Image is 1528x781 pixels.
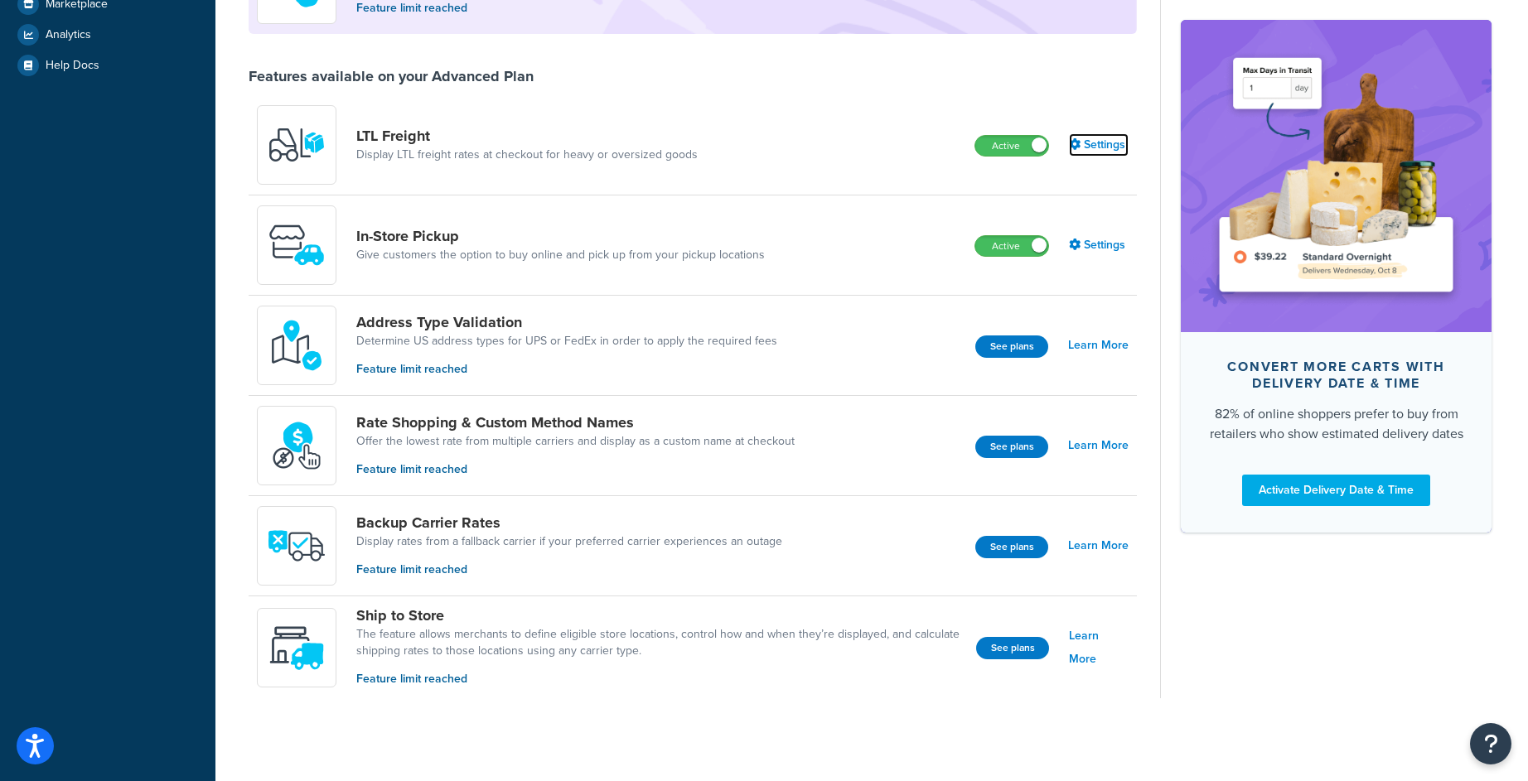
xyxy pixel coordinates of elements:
a: Help Docs [12,51,203,80]
a: Learn More [1068,334,1129,357]
div: Convert more carts with delivery date & time [1207,358,1465,391]
button: See plans [975,536,1048,558]
a: Offer the lowest rate from multiple carriers and display as a custom name at checkout [356,433,795,450]
a: Settings [1069,234,1129,257]
button: Open Resource Center [1470,723,1511,764]
a: Backup Carrier Rates [356,513,782,532]
a: Determine US address types for UPS or FedEx in order to apply the required fees [356,333,777,350]
a: Activate Delivery Date & Time [1242,474,1430,505]
p: Feature limit reached [356,460,795,479]
span: Help Docs [46,59,99,73]
a: The feature allows merchants to define eligible store locations, control how and when they’re dis... [356,626,963,659]
p: Feature limit reached [356,670,963,688]
a: Learn More [1069,624,1129,671]
a: Address Type Validation [356,313,777,331]
button: See plans [975,436,1048,458]
img: kIG8fy0lQAAAABJRU5ErkJggg== [268,316,326,374]
img: icon-duo-feat-ship-to-store-7c4d6248.svg [268,619,326,677]
img: icon-duo-feat-rate-shopping-ecdd8bed.png [268,417,326,475]
img: icon-duo-feat-backup-carrier-4420b188.png [268,517,326,575]
div: 82% of online shoppers prefer to buy from retailers who show estimated delivery dates [1207,403,1465,443]
p: Feature limit reached [356,561,782,579]
a: Settings [1069,133,1129,157]
div: Features available on your Advanced Plan [249,67,534,85]
button: See plans [976,637,1049,659]
label: Active [975,236,1048,256]
a: LTL Freight [356,127,698,145]
a: Display rates from a fallback carrier if your preferred carrier experiences an outage [356,533,782,550]
a: Analytics [12,20,203,50]
span: Analytics [46,28,91,42]
a: Give customers the option to buy online and pick up from your pickup locations [356,247,765,263]
a: Learn More [1068,434,1129,457]
img: wfgcfpwTIucLEAAAAASUVORK5CYII= [268,216,326,274]
a: Ship to Store [356,606,963,624]
a: Learn More [1068,534,1129,557]
a: Display LTL freight rates at checkout for heavy or oversized goods [356,147,698,163]
img: feature-image-ddt-36eae7f7280da8017bfb280eaccd9c446f90b1fe08728e4019434db127062ab4.png [1206,45,1467,306]
button: See plans [975,335,1048,358]
img: y79ZsPf0fXUFUhFXDzUgf+ktZg5F2+ohG75+v3d2s1D9TjoU8PiyCIluIjV41seZevKCRuEjTPPOKHJsQcmKCXGdfprl3L4q7... [268,116,326,174]
a: Rate Shopping & Custom Method Names [356,413,795,431]
p: Feature limit reached [356,360,777,378]
a: In-Store Pickup [356,227,765,245]
label: Active [975,136,1048,156]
